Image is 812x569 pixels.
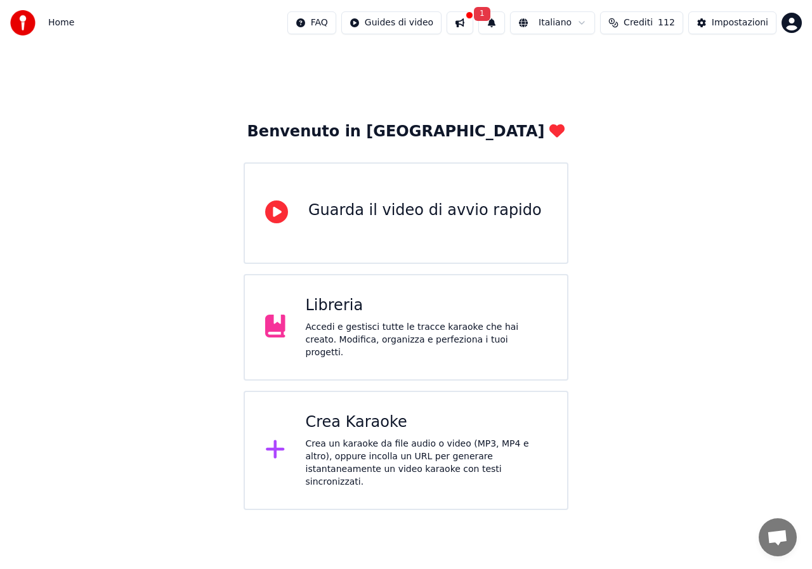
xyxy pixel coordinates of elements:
div: Aprire la chat [759,518,797,556]
button: Guides di video [341,11,442,34]
span: Home [48,16,74,29]
div: Crea un karaoke da file audio o video (MP3, MP4 e altro), oppure incolla un URL per generare ista... [306,438,547,488]
div: Crea Karaoke [306,412,547,433]
div: Libreria [306,296,547,316]
div: Guarda il video di avvio rapido [308,200,542,221]
nav: breadcrumb [48,16,74,29]
div: Benvenuto in [GEOGRAPHIC_DATA] [247,122,565,142]
span: 112 [658,16,675,29]
button: Crediti112 [600,11,683,34]
div: Impostazioni [712,16,768,29]
img: youka [10,10,36,36]
div: Accedi e gestisci tutte le tracce karaoke che hai creato. Modifica, organizza e perfeziona i tuoi... [306,321,547,359]
button: 1 [478,11,505,34]
button: Impostazioni [688,11,776,34]
button: FAQ [287,11,336,34]
span: Crediti [624,16,653,29]
span: 1 [474,7,490,21]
